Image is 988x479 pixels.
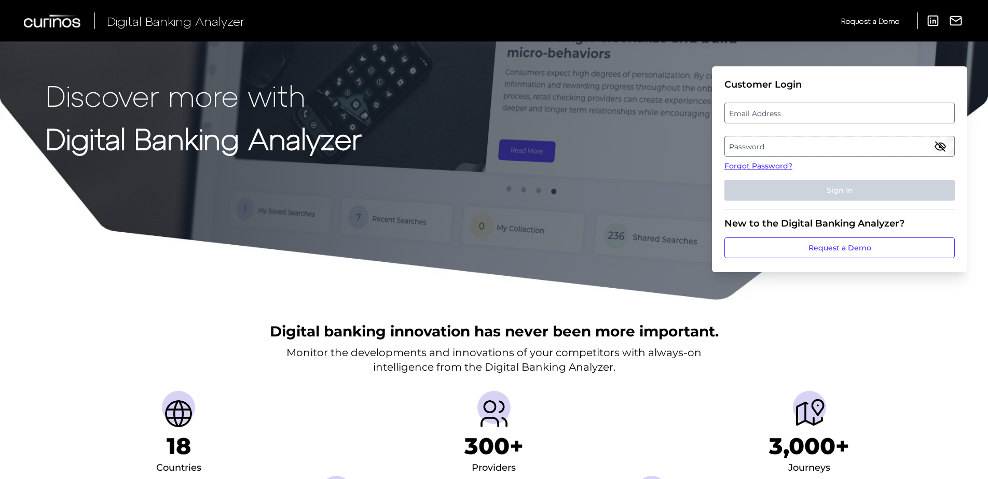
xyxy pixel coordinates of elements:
[162,397,195,430] img: Countries
[841,12,899,30] a: Request a Demo
[286,345,702,374] p: Monitor the developments and innovations of your competitors with always-on intelligence from the...
[724,237,955,258] a: Request a Demo
[724,218,955,229] div: New to the Digital Banking Analyzer?
[107,13,245,29] span: Digital Banking Analyzer
[725,104,954,122] label: Email Address
[270,321,719,341] h2: Digital banking innovation has never been more important.
[24,15,82,27] img: Curinos
[841,17,899,25] span: Request a Demo
[725,137,954,156] label: Password
[769,432,849,460] h1: 3,000+
[167,432,191,460] h1: 18
[472,460,516,476] div: Providers
[464,432,524,460] h1: 300+
[46,121,362,156] strong: Digital Banking Analyzer
[788,460,830,476] div: Journeys
[724,79,955,90] div: Customer Login
[477,397,511,430] img: Providers
[724,161,955,172] a: Forgot Password?
[793,397,826,430] img: Journeys
[156,460,201,476] div: Countries
[724,180,955,201] button: Sign In
[46,79,362,111] p: Discover more with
